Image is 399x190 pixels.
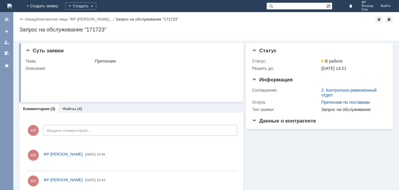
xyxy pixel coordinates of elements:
[321,66,346,71] span: [DATE] 14:21
[252,118,316,124] span: Данные о контрагенте
[7,4,12,8] img: logo
[19,27,393,33] div: Запрос на обслуживание "171723"
[65,2,96,10] div: Создать
[252,59,320,64] div: Статус:
[385,16,393,23] div: Сделать домашней страницей
[252,77,292,83] span: Информация
[25,48,64,54] span: Суть заявки
[36,17,37,21] div: |
[321,100,370,105] a: Претензии по поставкам
[252,88,320,93] div: Соглашение:
[7,4,12,8] a: Перейти на домашнюю страницу
[25,59,94,64] div: Тема:
[375,16,383,23] div: Добавить в избранное
[28,125,39,136] span: ФЙ
[85,152,96,156] span: [DATE]
[321,107,384,112] div: Запрос на обслуживание
[97,178,105,182] span: 10:43
[321,88,377,97] a: 2. Контрольно-ревизионный отдел
[2,48,12,58] a: Мои согласования
[97,152,105,156] span: 10:46
[44,178,83,182] span: ФР [PERSON_NAME]
[361,8,374,11] span: Ола
[95,59,235,64] div: Претензии
[37,17,116,21] div: /
[37,17,114,21] a: Контактное лицо "ФР [PERSON_NAME]…
[252,48,276,54] span: Статус
[77,106,82,111] div: (4)
[25,17,36,21] a: Назад
[321,59,342,64] span: В работе
[326,3,332,8] span: Расширенный поиск
[62,106,76,111] a: Файлы
[252,107,320,112] div: Тип заявки:
[23,106,50,111] a: Комментарии
[44,177,83,183] a: ФР [PERSON_NAME]
[25,66,236,71] div: Описание:
[116,17,179,21] div: Запрос на обслуживание "171723"
[361,1,374,4] span: ФР
[44,152,83,156] span: ФР [PERSON_NAME]
[85,178,96,182] span: [DATE]
[2,38,12,47] a: Мои заявки
[51,106,55,111] div: (3)
[2,27,12,36] a: Создать заявку
[44,151,83,157] a: ФР [PERSON_NAME]
[252,100,320,105] div: Услуга:
[252,66,320,71] div: Решить до:
[361,4,374,8] span: Йошкар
